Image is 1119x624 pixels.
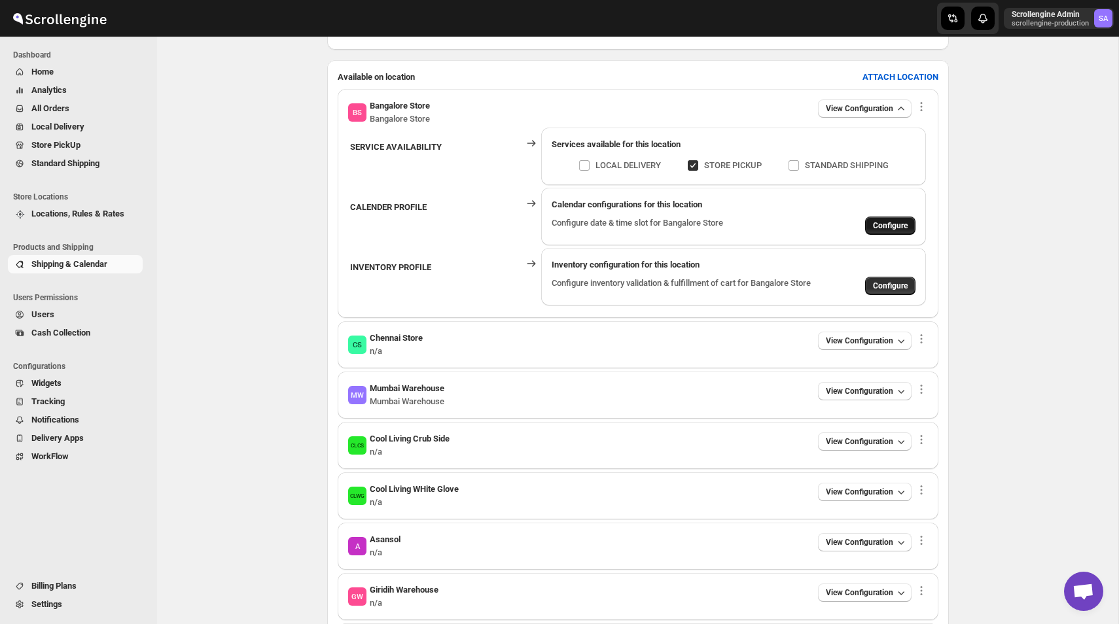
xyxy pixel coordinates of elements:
[818,432,912,451] button: View Configuration
[826,336,893,346] span: View Configuration
[826,537,893,547] span: View Configuration
[826,587,893,598] span: View Configuration
[818,483,912,501] button: View Configuration
[351,391,364,400] text: MW
[355,542,360,551] text: A
[370,345,423,358] p: n/a
[31,378,62,388] span: Widgets
[8,81,143,99] button: Analytics
[865,217,915,235] button: Configure
[552,138,915,151] div: Services available for this location
[31,67,54,77] span: Home
[826,386,893,396] span: View Configuration
[8,324,143,342] button: Cash Collection
[31,599,62,609] span: Settings
[31,140,80,150] span: Store PickUp
[338,71,415,84] h2: Available on location
[8,429,143,447] button: Delivery Apps
[31,433,84,443] span: Delivery Apps
[552,277,811,295] p: Configure inventory validation & fulfillment of cart for Bangalore Store
[370,395,444,408] p: Mumbai Warehouse
[873,281,908,291] span: Configure
[370,113,430,126] p: Bangalore Store
[348,436,366,455] span: Cool Living Crub Side
[370,597,438,610] p: n/a
[353,109,362,117] text: BS
[1099,14,1109,23] text: SA
[818,382,912,400] button: View Configuration
[31,209,124,218] span: Locations, Rules & Rates
[13,50,148,60] span: Dashboard
[348,487,366,505] span: Cool Living WHite Glove
[353,341,362,349] text: CS
[1004,8,1114,29] button: User menu
[31,85,67,95] span: Analytics
[349,127,522,186] th: SERVICE AVAILABILITY
[13,361,148,372] span: Configurations
[31,415,79,425] span: Notifications
[8,392,143,411] button: Tracking
[348,587,366,606] span: Giridih Warehouse
[370,445,450,459] p: n/a
[552,258,915,271] div: Inventory configuration for this location
[370,101,430,111] span: Bangalore Store
[349,187,522,246] th: CALENDER PROFILE
[370,534,400,544] span: Asansol
[31,451,69,461] span: WorkFlow
[370,333,423,343] span: Chennai Store
[31,158,99,168] span: Standard Shipping
[8,205,143,223] button: Locations, Rules & Rates
[31,328,90,338] span: Cash Collection
[818,533,912,551] button: View Configuration
[350,493,364,499] text: CLWG
[1094,9,1112,27] span: Scrollengine Admin
[348,103,366,122] span: Bangalore Store
[8,255,143,273] button: Shipping & Calendar
[1012,20,1089,27] p: scrollengine-production
[8,447,143,466] button: WorkFlow
[348,537,366,555] span: Asansol
[31,259,107,269] span: Shipping & Calendar
[818,99,912,118] button: View Configuration
[805,159,889,172] p: STANDARD SHIPPING
[348,386,366,404] span: Mumbai Warehouse
[552,217,723,235] p: Configure date & time slot for Bangalore Store
[370,383,444,393] span: Mumbai Warehouse
[826,487,893,497] span: View Configuration
[370,434,450,443] span: Cool Living Crub Side
[873,220,908,231] span: Configure
[8,411,143,429] button: Notifications
[10,2,109,35] img: ScrollEngine
[8,595,143,614] button: Settings
[13,242,148,252] span: Products and Shipping
[8,577,143,595] button: Billing Plans
[855,67,946,88] button: ATTACH LOCATION
[8,99,143,118] button: All Orders
[31,122,84,131] span: Local Delivery
[595,159,661,172] p: LOCAL DELIVERY
[13,292,148,303] span: Users Permissions
[8,63,143,81] button: Home
[862,72,938,82] b: ATTACH LOCATION
[818,332,912,350] button: View Configuration
[865,277,915,295] button: Configure
[826,436,893,447] span: View Configuration
[826,103,893,114] span: View Configuration
[31,103,69,113] span: All Orders
[8,374,143,392] button: Widgets
[704,159,762,172] p: STORE PICKUP
[351,442,364,449] text: CLCS
[370,546,400,559] p: n/a
[1012,9,1089,20] p: Scrollengine Admin
[818,583,912,602] button: View Configuration
[348,336,366,354] span: Chennai Store
[349,247,522,306] th: INVENTORY PROFILE
[1064,572,1103,611] div: Open chat
[31,309,54,319] span: Users
[351,593,363,601] text: GW
[8,305,143,324] button: Users
[370,585,438,595] span: Giridih Warehouse
[552,198,915,211] div: Calendar configurations for this location
[13,192,148,202] span: Store Locations
[31,581,77,591] span: Billing Plans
